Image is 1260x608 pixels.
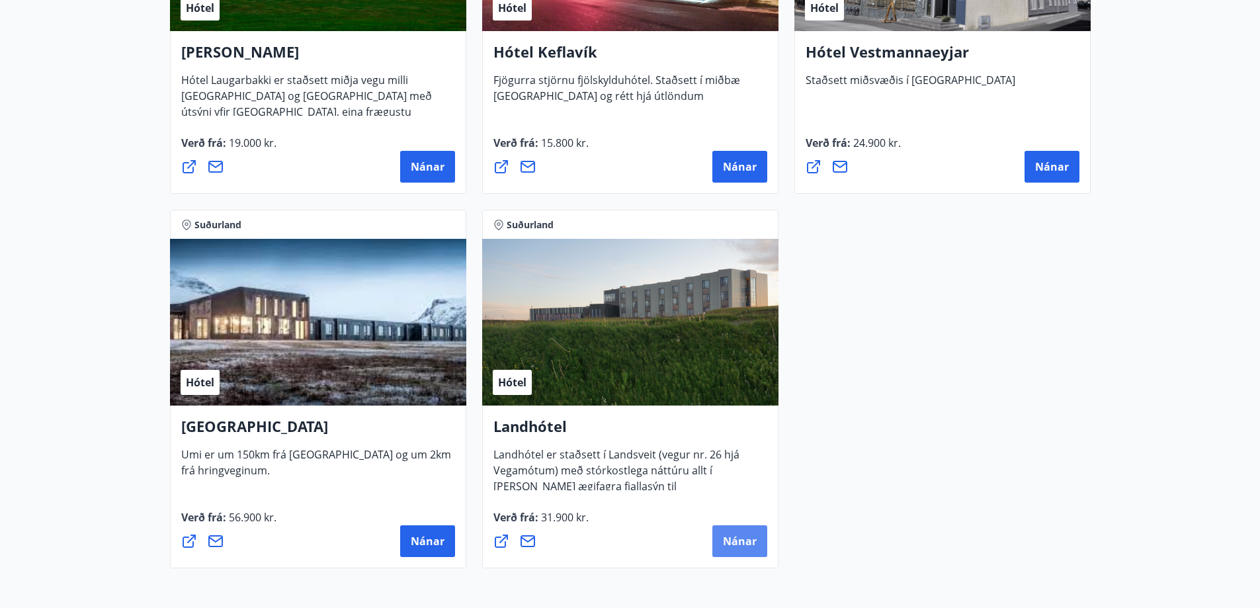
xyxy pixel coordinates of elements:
span: 15.800 kr. [538,136,589,150]
h4: Landhótel [493,416,767,447]
span: Verð frá : [493,510,589,535]
span: Staðsett miðsvæðis í [GEOGRAPHIC_DATA] [806,73,1015,98]
span: Suðurland [194,218,241,232]
button: Nánar [400,151,455,183]
span: Hótel [498,1,526,15]
h4: [PERSON_NAME] [181,42,455,72]
span: Nánar [1035,159,1069,174]
button: Nánar [400,525,455,557]
button: Nánar [712,525,767,557]
span: Landhótel er staðsett í Landsveit (vegur nr. 26 hjá Vegamótum) með stórkostlega náttúru allt í [P... [493,447,739,536]
span: Nánar [411,159,444,174]
span: Hótel [498,375,526,390]
span: Nánar [411,534,444,548]
h4: [GEOGRAPHIC_DATA] [181,416,455,447]
span: Fjögurra stjörnu fjölskylduhótel. Staðsett í miðbæ [GEOGRAPHIC_DATA] og rétt hjá útlöndum [493,73,740,114]
span: Nánar [723,534,757,548]
span: 24.900 kr. [851,136,901,150]
button: Nánar [1025,151,1079,183]
span: Verð frá : [181,136,276,161]
span: 19.000 kr. [226,136,276,150]
span: Hótel [810,1,839,15]
span: Verð frá : [493,136,589,161]
span: Umi er um 150km frá [GEOGRAPHIC_DATA] og um 2km frá hringveginum. [181,447,451,488]
span: Nánar [723,159,757,174]
span: 31.900 kr. [538,510,589,525]
span: 56.900 kr. [226,510,276,525]
button: Nánar [712,151,767,183]
span: Verð frá : [806,136,901,161]
h4: Hótel Keflavík [493,42,767,72]
span: Hótel [186,375,214,390]
span: Hótel Laugarbakki er staðsett miðja vegu milli [GEOGRAPHIC_DATA] og [GEOGRAPHIC_DATA] með útsýni ... [181,73,432,146]
span: Hótel [186,1,214,15]
h4: Hótel Vestmannaeyjar [806,42,1079,72]
span: Verð frá : [181,510,276,535]
span: Suðurland [507,218,554,232]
